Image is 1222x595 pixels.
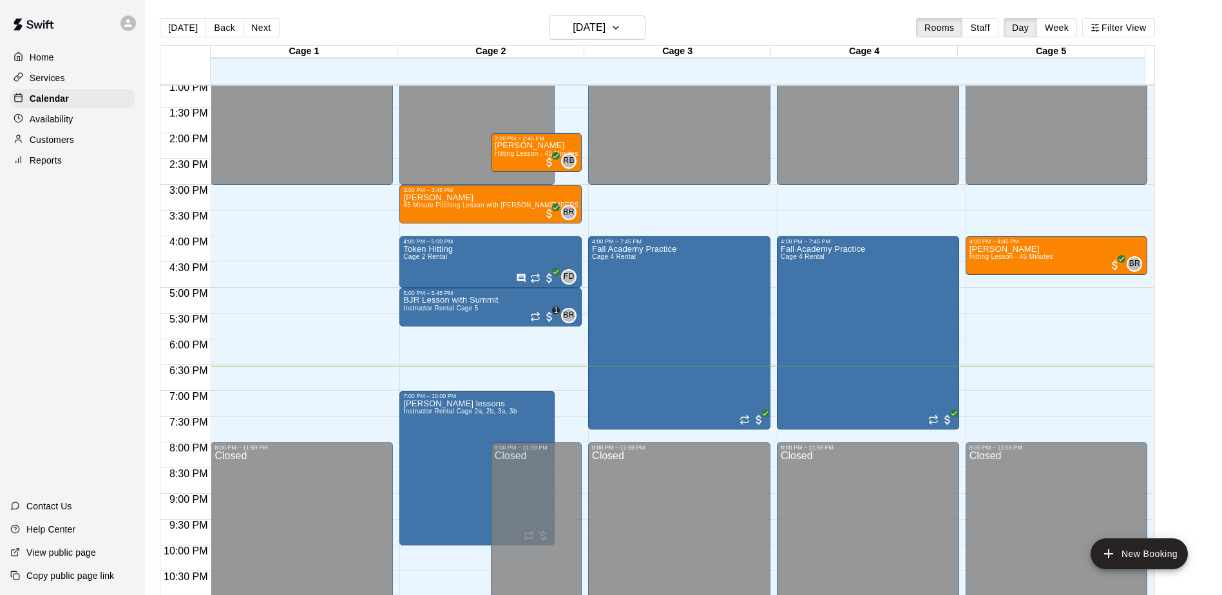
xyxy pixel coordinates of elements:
div: Cage 2 [397,46,584,58]
div: 4:00 PM – 5:00 PM [403,238,578,245]
span: 5:30 PM [166,314,211,325]
span: 7:00 PM [166,391,211,402]
span: Cage 4 Rental [781,253,825,260]
div: Billy Jack Ryan [561,205,577,220]
p: Availability [30,113,73,126]
p: Contact Us [26,500,72,513]
div: 2:00 PM – 2:45 PM [495,135,578,142]
div: Front Desk [561,269,577,285]
span: Cage 2 Rental [403,253,447,260]
span: 3:30 PM [166,211,211,222]
span: Recurring event [928,415,939,425]
button: Next [243,18,279,37]
div: 4:00 PM – 7:45 PM: Fall Academy Practice [588,236,770,430]
a: Customers [10,130,135,149]
span: 2:00 PM [166,133,211,144]
span: Billy Jack Ryan [566,308,577,323]
button: [DATE] [549,15,645,40]
div: 4:00 PM – 7:45 PM [781,238,955,245]
span: Hitting Lesson - 45 Minutes [495,150,578,157]
p: Copy public page link [26,569,114,582]
span: 5:00 PM [166,288,211,299]
a: Availability [10,109,135,129]
p: Services [30,71,65,84]
div: Cage 5 [958,46,1145,58]
span: All customers have paid [543,272,556,285]
p: Reports [30,154,62,167]
div: Billy Jack Ryan [1127,256,1142,272]
p: Home [30,51,54,64]
div: Rafael Betances [561,153,577,169]
span: FD [564,270,575,283]
span: All customers have paid [941,413,954,426]
div: 4:00 PM – 7:45 PM [592,238,767,245]
span: 10:00 PM [160,545,211,556]
p: Help Center [26,523,75,536]
button: Rooms [916,18,962,37]
span: BR [563,309,574,322]
span: All customers have paid [1109,259,1122,272]
span: Hitting Lesson - 45 Minutes [969,253,1053,260]
span: All customers have paid [543,156,556,169]
a: Services [10,68,135,88]
div: 8:00 PM – 11:59 PM [495,444,578,451]
div: 5:00 PM – 5:45 PM: BJR Lesson with Summit [399,288,582,326]
svg: Has notes [516,273,526,283]
span: Instructor Rental Cage 5 [403,305,478,312]
span: 1 / 2 customers have paid [543,310,556,323]
button: add [1091,538,1188,569]
span: 10:30 PM [160,571,211,582]
span: 45 Minute Pitching Lesson with [PERSON_NAME] [PERSON_NAME] [403,202,614,209]
span: Instructor Rental Cage 2a, 2b, 3a, 3b [403,408,517,415]
span: 1:00 PM [166,82,211,93]
div: Cage 4 [771,46,958,58]
button: Staff [962,18,998,37]
div: 4:00 PM – 4:45 PM [969,238,1144,245]
span: Recurring event [530,312,540,322]
div: 3:00 PM – 3:45 PM [403,187,578,193]
span: BR [1129,258,1140,270]
button: Week [1036,18,1077,37]
a: Reports [10,151,135,170]
a: Calendar [10,89,135,108]
span: Recurring event [530,273,540,283]
span: 7:30 PM [166,417,211,428]
div: Cage 3 [584,46,771,58]
span: BR [563,206,574,219]
span: 3:00 PM [166,185,211,196]
span: 2:30 PM [166,159,211,170]
span: 1 [552,307,560,314]
span: 8:30 PM [166,468,211,479]
div: 5:00 PM – 5:45 PM [403,290,578,296]
span: Rafael Betances [566,153,577,169]
a: Home [10,48,135,67]
div: Cage 1 [211,46,397,58]
button: [DATE] [160,18,206,37]
div: 4:00 PM – 5:00 PM: Token Hitting [399,236,582,288]
span: Front Desk [566,269,577,285]
p: Calendar [30,92,69,105]
span: 8:00 PM [166,442,211,453]
button: Back [205,18,243,37]
div: 8:00 PM – 11:59 PM [592,444,767,451]
span: 9:00 PM [166,494,211,505]
span: All customers have paid [752,413,765,426]
span: All customers have paid [543,207,556,220]
span: Billy Jack Ryan [566,205,577,220]
div: 8:00 PM – 11:59 PM [215,444,389,451]
div: 8:00 PM – 11:59 PM [781,444,955,451]
div: 4:00 PM – 7:45 PM: Fall Academy Practice [777,236,959,430]
span: Billy Jack Ryan [1132,256,1142,272]
span: 9:30 PM [166,520,211,531]
div: 8:00 PM – 11:59 PM [969,444,1144,451]
span: Recurring event [740,415,750,425]
span: RB [563,155,574,167]
span: 6:00 PM [166,339,211,350]
span: 4:30 PM [166,262,211,273]
button: Filter View [1082,18,1154,37]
